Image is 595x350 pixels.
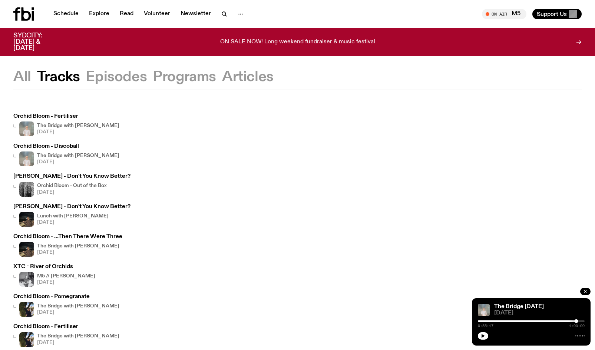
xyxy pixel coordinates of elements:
a: [PERSON_NAME] - Don't You Know Better?Izzy Page stands above looking down at Opera Bar. She poses... [13,204,130,227]
img: Mara stands in front of a frosted glass wall wearing a cream coloured t-shirt and black glasses. ... [478,304,490,316]
h3: [PERSON_NAME] - Don't You Know Better? [13,174,130,179]
h4: The Bridge with [PERSON_NAME] [37,334,119,339]
h4: The Bridge with [PERSON_NAME] [37,244,119,249]
a: Read [115,9,138,19]
a: Orchid Bloom - DiscoballMara stands in front of a frosted glass wall wearing a cream coloured t-s... [13,144,119,166]
a: Orchid Bloom - FertiliserMara stands in front of a frosted glass wall wearing a cream coloured t-... [13,114,119,136]
button: On AirM5 [482,9,526,19]
a: Orchid Bloom - ...Then There Were ThreeThe Bridge with [PERSON_NAME][DATE] [13,234,122,257]
h4: The Bridge with [PERSON_NAME] [37,304,119,309]
a: Volunteer [139,9,175,19]
span: 0:55:17 [478,324,493,328]
span: 1:00:00 [569,324,585,328]
span: [DATE] [37,310,119,315]
h3: Orchid Bloom - Fertiliser [13,324,119,330]
h4: M5 // [PERSON_NAME] [37,274,95,279]
span: [DATE] [37,250,119,255]
h4: The Bridge with [PERSON_NAME] [37,153,119,158]
h3: Orchid Bloom - Fertiliser [13,114,119,119]
button: Articles [222,70,274,84]
h3: XTC - River of Orchids [13,264,95,270]
span: [DATE] [494,310,585,316]
span: [DATE] [37,340,119,345]
p: ON SALE NOW! Long weekend fundraiser & music festival [220,39,375,46]
h3: SYDCITY: [DATE] & [DATE] [13,33,61,51]
a: [PERSON_NAME] - Don't You Know Better?Matt Do & Orchid BloomOrchid Bloom - Out of the Box[DATE] [13,174,130,196]
a: Newsletter [176,9,215,19]
a: Orchid Bloom - FertiliserThe Bridge with [PERSON_NAME][DATE] [13,324,119,347]
span: [DATE] [37,130,119,134]
img: Izzy Page stands above looking down at Opera Bar. She poses in front of the Harbour Bridge in the... [19,212,34,227]
span: [DATE] [37,160,119,164]
a: Explore [85,9,114,19]
a: Orchid Bloom - PomegranateThe Bridge with [PERSON_NAME][DATE] [13,294,119,317]
button: Episodes [86,70,147,84]
h3: Orchid Bloom - Discoball [13,144,119,149]
span: [DATE] [37,190,107,195]
button: Programs [153,70,216,84]
span: Support Us [537,11,567,17]
a: Schedule [49,9,83,19]
img: Mara stands in front of a frosted glass wall wearing a cream coloured t-shirt and black glasses. ... [19,121,34,136]
h3: Orchid Bloom - ...Then There Were Three [13,234,122,240]
a: XTC - River of OrchidsM5 // [PERSON_NAME][DATE] [13,264,95,287]
span: [DATE] [37,220,109,225]
button: Tracks [37,70,80,84]
span: [DATE] [37,280,95,285]
button: All [13,70,31,84]
h4: Orchid Bloom - Out of the Box [37,183,107,188]
h3: Orchid Bloom - Pomegranate [13,294,119,300]
img: Matt Do & Orchid Bloom [19,182,34,197]
h4: The Bridge with [PERSON_NAME] [37,123,119,128]
h3: [PERSON_NAME] - Don't You Know Better? [13,204,130,210]
button: Support Us [532,9,582,19]
h4: Lunch with [PERSON_NAME] [37,214,109,219]
img: Mara stands in front of a frosted glass wall wearing a cream coloured t-shirt and black glasses. ... [19,151,34,166]
a: The Bridge [DATE] [494,304,544,310]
